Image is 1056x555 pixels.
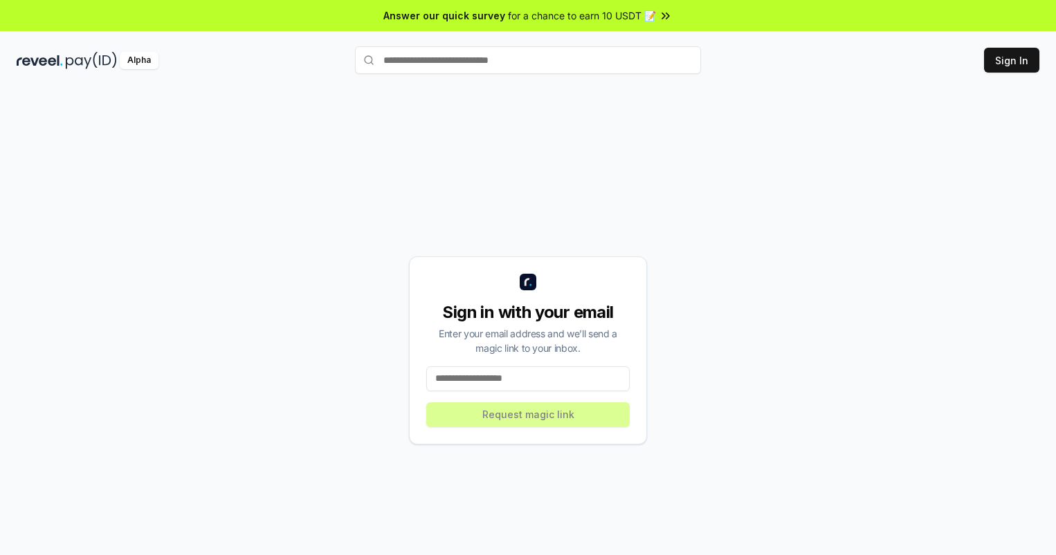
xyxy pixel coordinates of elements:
img: reveel_dark [17,52,63,69]
div: Alpha [120,52,158,69]
div: Enter your email address and we’ll send a magic link to your inbox. [426,326,630,355]
span: for a chance to earn 10 USDT 📝 [508,8,656,23]
div: Sign in with your email [426,301,630,323]
img: pay_id [66,52,117,69]
button: Sign In [984,48,1039,73]
img: logo_small [520,274,536,290]
span: Answer our quick survey [383,8,505,23]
